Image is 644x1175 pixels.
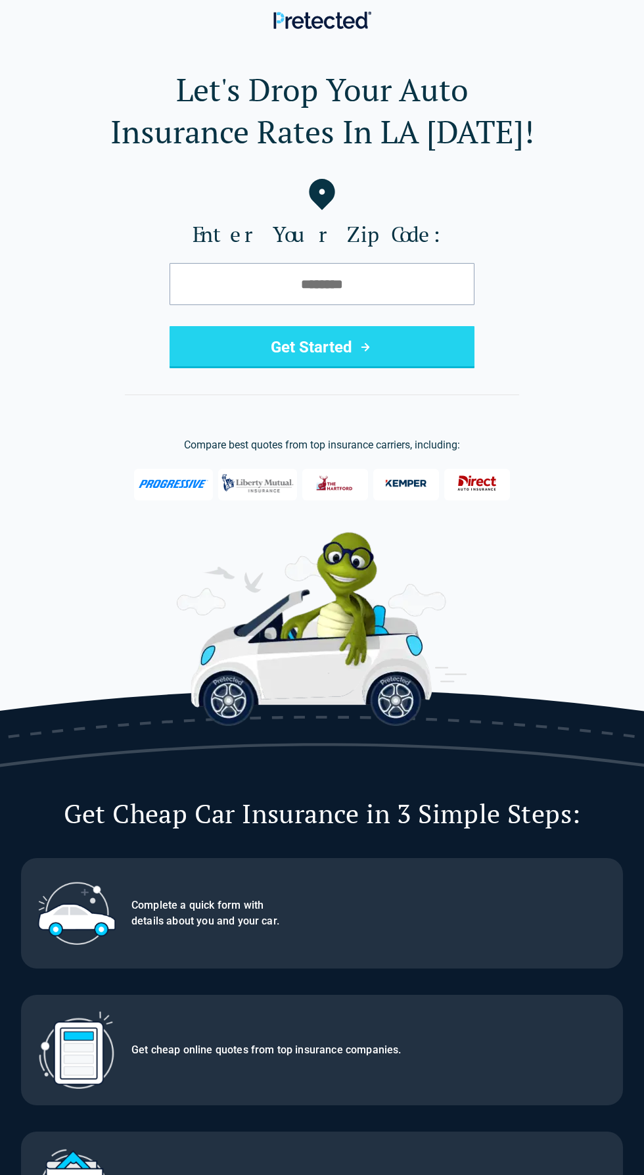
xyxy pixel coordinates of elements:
[177,532,467,726] img: Perry the Turtle with car
[21,795,623,832] h2: Get Cheap Car Insurance in 3 Simple Steps:
[170,326,474,368] button: Get Started
[37,874,116,953] img: Step 1: Complete form
[273,11,371,29] img: Pretected
[131,898,607,929] p: Complete a quick form with details about you and your car.
[37,1011,116,1090] img: Step 2: Get quotes
[131,1042,607,1058] p: Get cheap online quotes from top insurance companies.
[21,437,623,453] p: Compare best quotes from top insurance carriers, including:
[380,469,432,497] img: Kemper
[218,468,297,499] img: Liberty Mutual
[309,469,361,497] img: The Hartford
[451,469,503,497] img: Direct General
[21,68,623,153] h1: Let's Drop Your Auto Insurance Rates In LA [DATE]!
[139,479,209,489] img: Progressive
[21,221,623,247] label: Enter Your Zip Code:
